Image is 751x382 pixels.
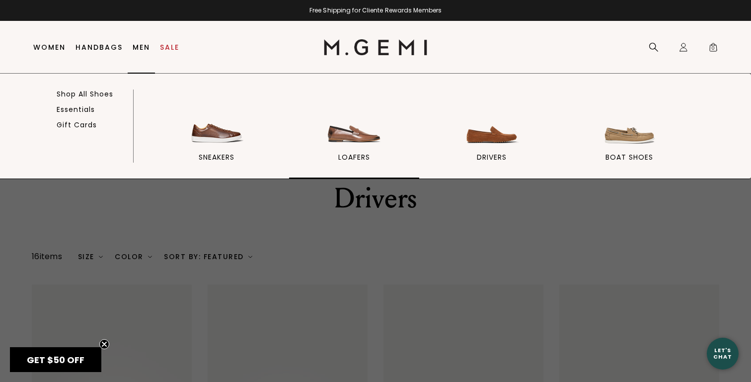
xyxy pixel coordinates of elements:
span: Boat Shoes [605,153,653,162]
img: loafers [326,92,382,148]
a: sneakers [151,92,281,179]
a: loafers [289,92,419,179]
span: sneakers [199,153,234,162]
span: drivers [477,153,507,162]
img: M.Gemi [324,39,428,55]
a: Men [133,43,150,51]
img: sneakers [189,92,244,148]
a: Boat Shoes [565,92,694,179]
span: GET $50 OFF [27,354,84,366]
span: loafers [338,153,370,162]
a: drivers [427,92,557,179]
a: Gift Cards [57,120,97,129]
a: Essentials [57,105,95,114]
a: Shop All Shoes [57,90,113,98]
a: Handbags [75,43,123,51]
a: Women [33,43,66,51]
div: Let's Chat [707,347,739,360]
img: drivers [464,92,520,148]
button: Close teaser [99,339,109,349]
div: GET $50 OFFClose teaser [10,347,101,372]
a: Sale [160,43,179,51]
span: 0 [708,44,718,54]
img: Boat Shoes [601,92,657,148]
